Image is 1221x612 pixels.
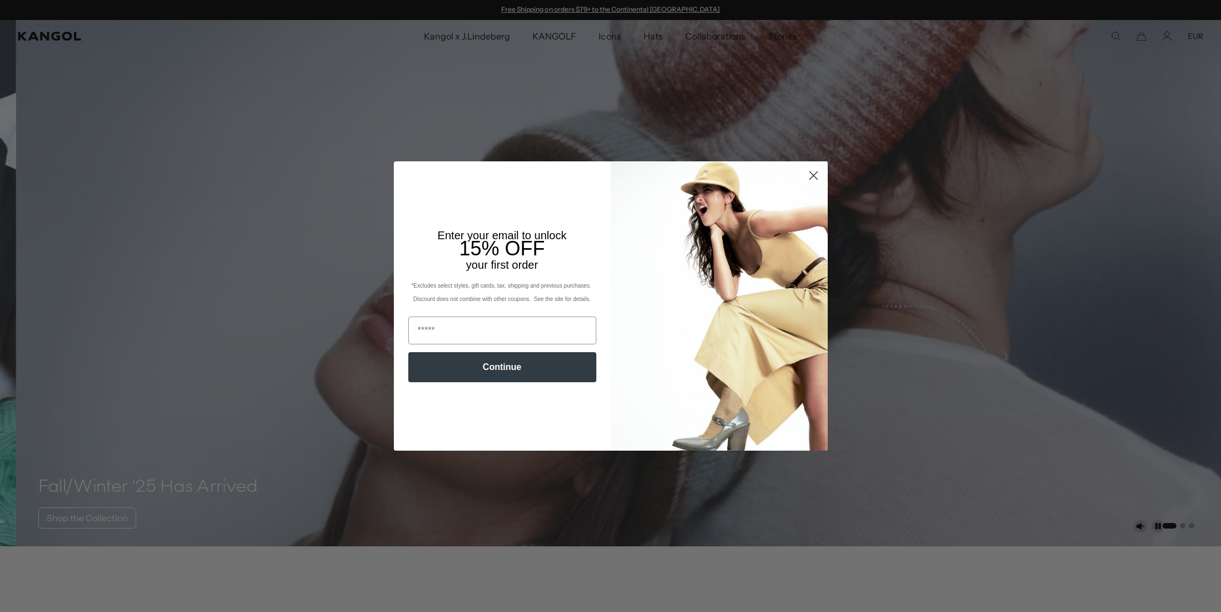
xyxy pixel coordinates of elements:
[459,237,545,260] span: 15% OFF
[408,317,596,344] input: Email
[438,229,567,241] span: Enter your email to unlock
[804,166,823,185] button: Close dialog
[411,283,592,302] span: *Excludes select styles, gift cards, tax, shipping and previous purchases. Discount does not comb...
[611,161,828,451] img: 93be19ad-e773-4382-80b9-c9d740c9197f.jpeg
[408,352,596,382] button: Continue
[466,259,538,271] span: your first order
